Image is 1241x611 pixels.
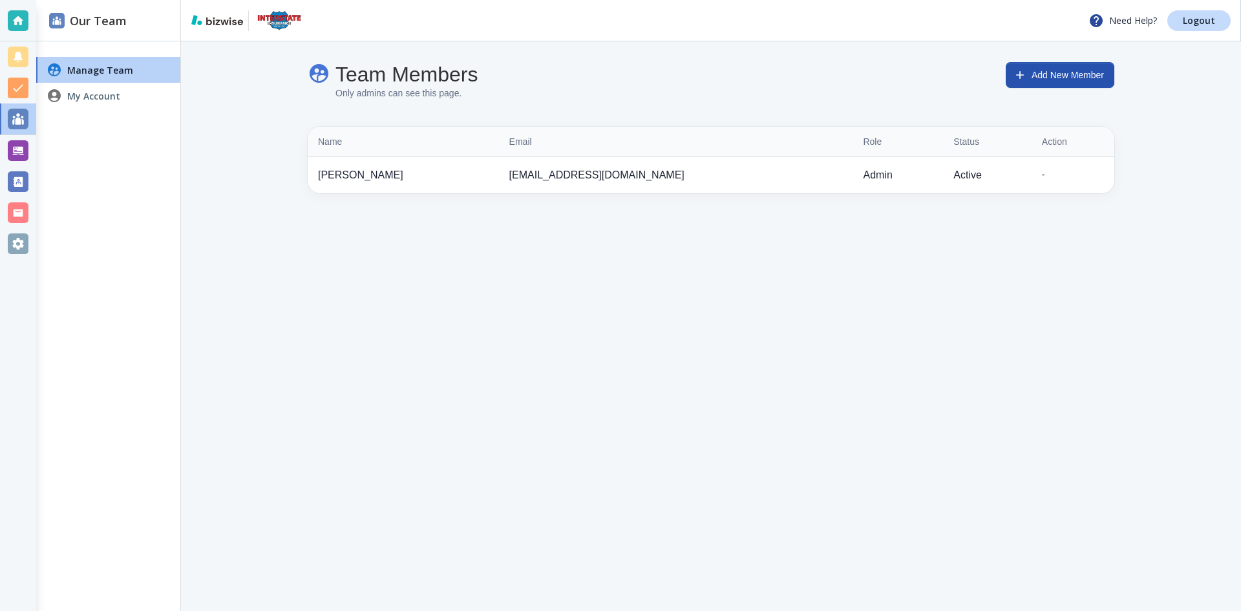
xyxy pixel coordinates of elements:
p: Only admins can see this page. [335,87,478,101]
a: Manage Team [36,57,180,83]
a: Logout [1167,10,1231,31]
th: Email [499,127,853,157]
p: Admin [863,167,933,183]
th: Name [308,127,499,157]
img: Interstate Insurance Services, Inc. [254,10,305,31]
h4: My Account [67,89,120,103]
p: Need Help? [1088,13,1157,28]
a: My Account [36,83,180,109]
th: Action [1032,127,1114,157]
p: [PERSON_NAME] [318,167,489,183]
img: bizwise [191,15,243,25]
button: Add New Member [1006,62,1114,88]
h2: Our Team [49,12,127,30]
th: Status [943,127,1032,157]
p: Active [953,167,1021,183]
h4: Team Members [335,62,478,87]
p: Logout [1183,16,1215,25]
th: Role [853,127,943,157]
img: DashboardSidebarTeams.svg [49,13,65,28]
div: - [1042,168,1104,182]
p: [EMAIL_ADDRESS][DOMAIN_NAME] [509,167,843,183]
h4: Manage Team [67,63,133,77]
